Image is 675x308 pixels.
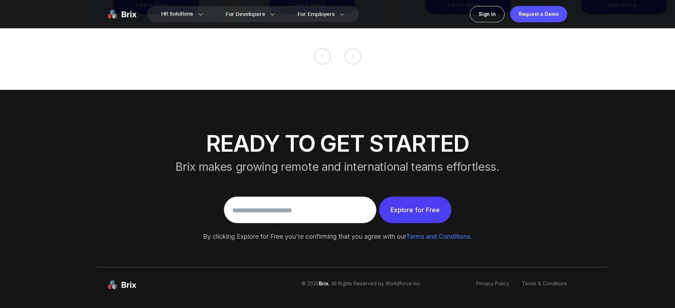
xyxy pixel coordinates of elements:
[379,197,451,223] a: Explore for Free
[319,280,330,286] span: Brix.
[476,280,509,290] a: Privacy Policy
[406,233,472,240] a: Terms and Conditions.
[510,6,567,22] a: Request a Demo
[161,8,193,20] span: HR Solutions
[470,6,505,22] a: Sign In
[83,160,593,174] div: Brix makes growing remote and international teams effortless.
[83,132,593,155] div: ready to get started
[226,11,265,18] span: For Developers
[83,232,593,242] div: By clicking Explore for Free you're confirming that you agree with our
[302,280,421,290] p: © 2025 All Rights Reserved by Worldforce Inc.
[108,280,136,290] img: brix
[522,280,567,290] a: Terms & Conditions
[298,11,335,18] span: For Employers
